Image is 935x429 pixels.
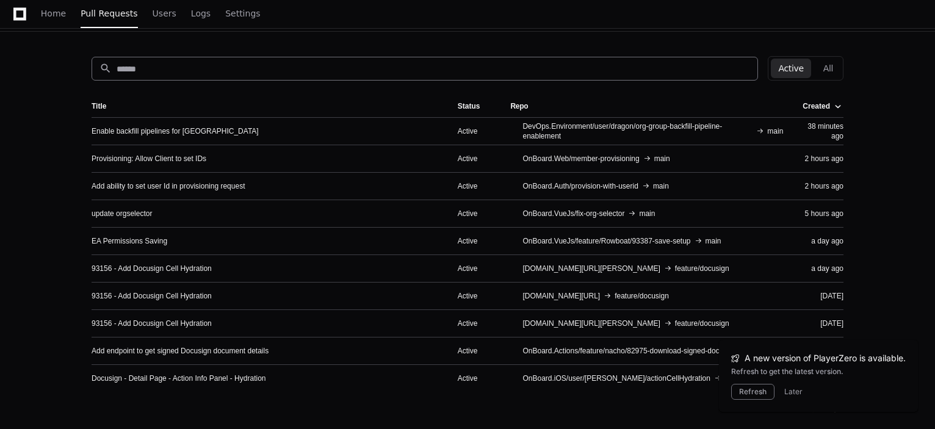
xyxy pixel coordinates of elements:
[522,181,638,191] span: OnBoard.Auth/provision-with-userid
[803,291,843,301] div: [DATE]
[784,387,803,397] button: Later
[153,10,176,17] span: Users
[92,181,245,191] a: Add ability to set user Id in provisioning request
[731,384,774,400] button: Refresh
[92,236,167,246] a: EA Permissions Saving
[803,236,843,246] div: a day ago
[92,373,265,383] a: Docusign - Detail Page - Action Info Panel - Hydration
[458,346,491,356] div: Active
[458,291,491,301] div: Active
[803,209,843,218] div: 5 hours ago
[639,209,655,218] span: main
[522,373,710,383] span: OnBoard.iOS/user/[PERSON_NAME]/actionCellHydration
[92,346,269,356] a: Add endpoint to get signed Docusign document details
[803,264,843,273] div: a day ago
[41,10,66,17] span: Home
[522,346,743,356] span: OnBoard.Actions/feature/nacho/82975-download-signed-documents
[731,367,906,377] div: Refresh to get the latest version.
[615,291,669,301] span: feature/docusign
[675,319,729,328] span: feature/docusign
[458,209,491,218] div: Active
[458,181,491,191] div: Active
[706,236,721,246] span: main
[522,264,660,273] span: [DOMAIN_NAME][URL][PERSON_NAME]
[522,121,753,141] span: DevOps.Environment/user/dragon/org-group-backfill-pipeline-enablement
[803,154,843,164] div: 2 hours ago
[522,209,624,218] span: OnBoard.VueJs/fix-org-selector
[458,126,491,136] div: Active
[675,264,729,273] span: feature/docusign
[500,95,793,117] th: Repo
[99,62,112,74] mat-icon: search
[81,10,137,17] span: Pull Requests
[92,291,212,301] a: 93156 - Add Docusign Cell Hydration
[803,121,843,141] div: 38 minutes ago
[767,126,783,136] span: main
[458,319,491,328] div: Active
[458,236,491,246] div: Active
[92,101,106,111] div: Title
[816,59,840,78] button: All
[522,319,660,328] span: [DOMAIN_NAME][URL][PERSON_NAME]
[92,319,212,328] a: 93156 - Add Docusign Cell Hydration
[803,101,841,111] div: Created
[92,209,152,218] a: update orgselector
[92,264,212,273] a: 93156 - Add Docusign Cell Hydration
[653,181,669,191] span: main
[458,101,480,111] div: Status
[522,236,690,246] span: OnBoard.VueJs/feature/Rowboat/93387-save-setup
[654,154,670,164] span: main
[745,352,906,364] span: A new version of PlayerZero is available.
[522,154,639,164] span: OnBoard.Web/member-provisioning
[803,181,843,191] div: 2 hours ago
[225,10,260,17] span: Settings
[803,101,830,111] div: Created
[771,59,810,78] button: Active
[458,373,491,383] div: Active
[803,319,843,328] div: [DATE]
[458,264,491,273] div: Active
[191,10,211,17] span: Logs
[458,101,491,111] div: Status
[458,154,491,164] div: Active
[92,101,438,111] div: Title
[92,154,206,164] a: Provisioning: Allow Client to set IDs
[92,126,259,136] a: Enable backfill pipelines for [GEOGRAPHIC_DATA]
[522,291,600,301] span: [DOMAIN_NAME][URL]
